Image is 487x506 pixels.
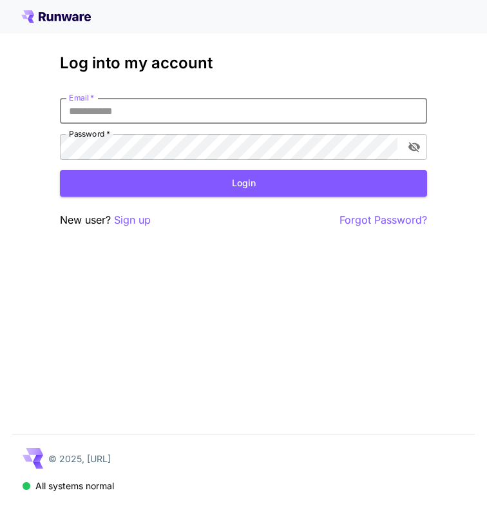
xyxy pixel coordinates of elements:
[35,479,114,492] p: All systems normal
[60,212,151,228] p: New user?
[69,128,110,139] label: Password
[60,170,427,197] button: Login
[48,452,111,465] p: © 2025, [URL]
[60,54,427,72] h3: Log into my account
[339,212,427,228] button: Forgot Password?
[69,92,94,103] label: Email
[403,135,426,159] button: toggle password visibility
[114,212,151,228] button: Sign up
